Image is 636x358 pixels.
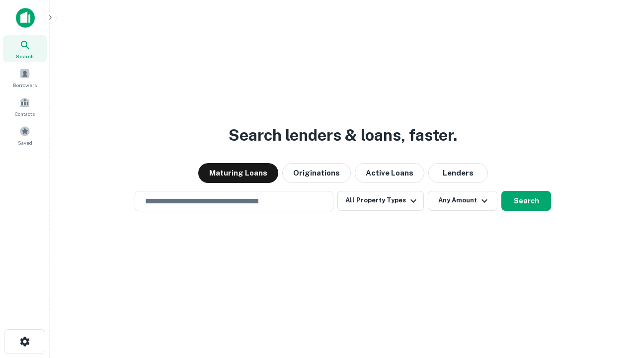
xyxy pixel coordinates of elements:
[282,163,351,183] button: Originations
[355,163,424,183] button: Active Loans
[428,191,497,211] button: Any Amount
[3,35,47,62] a: Search
[229,123,457,147] h3: Search lenders & loans, faster.
[3,122,47,149] a: Saved
[428,163,488,183] button: Lenders
[586,247,636,294] iframe: Chat Widget
[3,93,47,120] a: Contacts
[3,64,47,91] a: Borrowers
[198,163,278,183] button: Maturing Loans
[16,8,35,28] img: capitalize-icon.png
[16,52,34,60] span: Search
[337,191,424,211] button: All Property Types
[13,81,37,89] span: Borrowers
[15,110,35,118] span: Contacts
[18,139,32,147] span: Saved
[501,191,551,211] button: Search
